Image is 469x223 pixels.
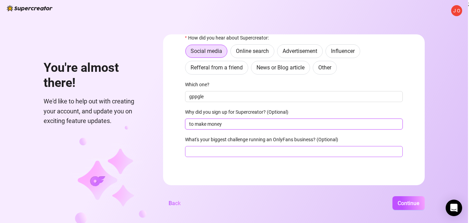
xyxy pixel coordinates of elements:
input: What's your biggest challenge running an OnlyFans business? (Optional) [185,146,403,157]
input: Why did you sign up for Supercreator? (Optional) [185,119,403,130]
span: Continue [398,200,420,207]
h1: You're almost there! [44,60,147,90]
img: logo [7,5,53,11]
span: We'd like to help out with creating your account, and update you on exciting feature updates. [44,97,147,126]
span: Social media [191,48,222,54]
button: Back [163,196,186,210]
span: Other [318,64,331,71]
span: J O [453,7,460,14]
div: Open Intercom Messenger [446,200,462,216]
button: Continue [392,196,425,210]
span: Advertisement [283,48,317,54]
span: Online search [236,48,269,54]
label: Why did you sign up for Supercreator? (Optional) [185,108,293,116]
label: Which one? [185,81,214,88]
span: News or Blog article [256,64,305,71]
input: Which one? [185,91,403,102]
span: Refferal from a friend [191,64,243,71]
span: Influencer [331,48,355,54]
label: How did you hear about Supercreator: [185,34,273,42]
span: Back [169,200,181,207]
label: What's your biggest challenge running an OnlyFans business? (Optional) [185,136,343,143]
